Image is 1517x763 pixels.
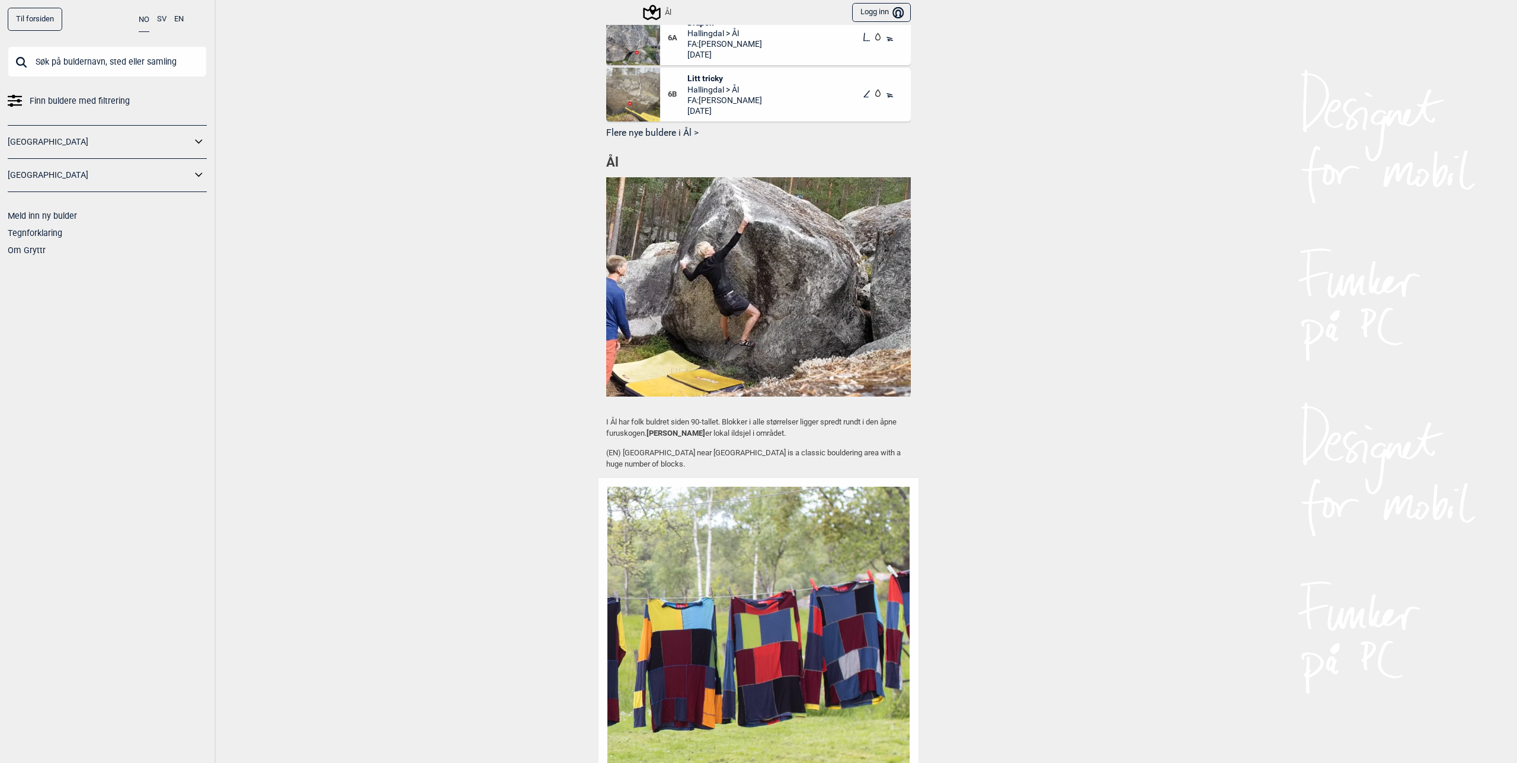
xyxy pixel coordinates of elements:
[157,8,167,31] button: SV
[8,92,207,110] a: Finn buldere med filtrering
[8,245,46,255] a: Om Gryttr
[606,11,660,65] img: Drapen
[606,447,911,470] p: (EN) [GEOGRAPHIC_DATA] near [GEOGRAPHIC_DATA] is a classic bouldering area with a huge number of ...
[668,90,687,100] span: 6B
[687,28,762,39] span: Hallingdal > Ål
[606,154,911,172] h1: Ål
[8,167,191,184] a: [GEOGRAPHIC_DATA]
[687,106,762,116] span: [DATE]
[8,211,77,221] a: Meld inn ny bulder
[606,404,911,439] p: I Ål har folk buldret siden 90-tallet. Blokker i alle størrelser ligger spredt rundt i den åpne f...
[174,8,184,31] button: EN
[606,124,911,142] button: Flere nye buldere i Ål >
[30,92,130,110] span: Finn buldere med filtrering
[8,228,62,238] a: Tegnforklaring
[645,5,671,20] div: Ål
[687,84,762,95] span: Hallingdal > Ål
[647,429,705,438] strong: [PERSON_NAME]
[606,11,911,65] div: Drapen6ADråpenHallingdal > ÅlFA:[PERSON_NAME][DATE]
[668,33,687,43] span: 6A
[606,68,911,122] div: Litt tricky6BLitt trickyHallingdal > ÅlFA:[PERSON_NAME][DATE]
[8,46,207,77] input: Søk på buldernavn, sted eller samling
[606,177,911,397] img: Pinsemenigheten
[8,133,191,151] a: [GEOGRAPHIC_DATA]
[687,49,762,60] span: [DATE]
[852,3,911,23] button: Logg inn
[687,73,762,84] span: Litt tricky
[139,8,149,32] button: NO
[687,39,762,49] span: FA: [PERSON_NAME]
[687,95,762,106] span: FA: [PERSON_NAME]
[8,8,62,31] a: Til forsiden
[606,68,660,122] img: Litt tricky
